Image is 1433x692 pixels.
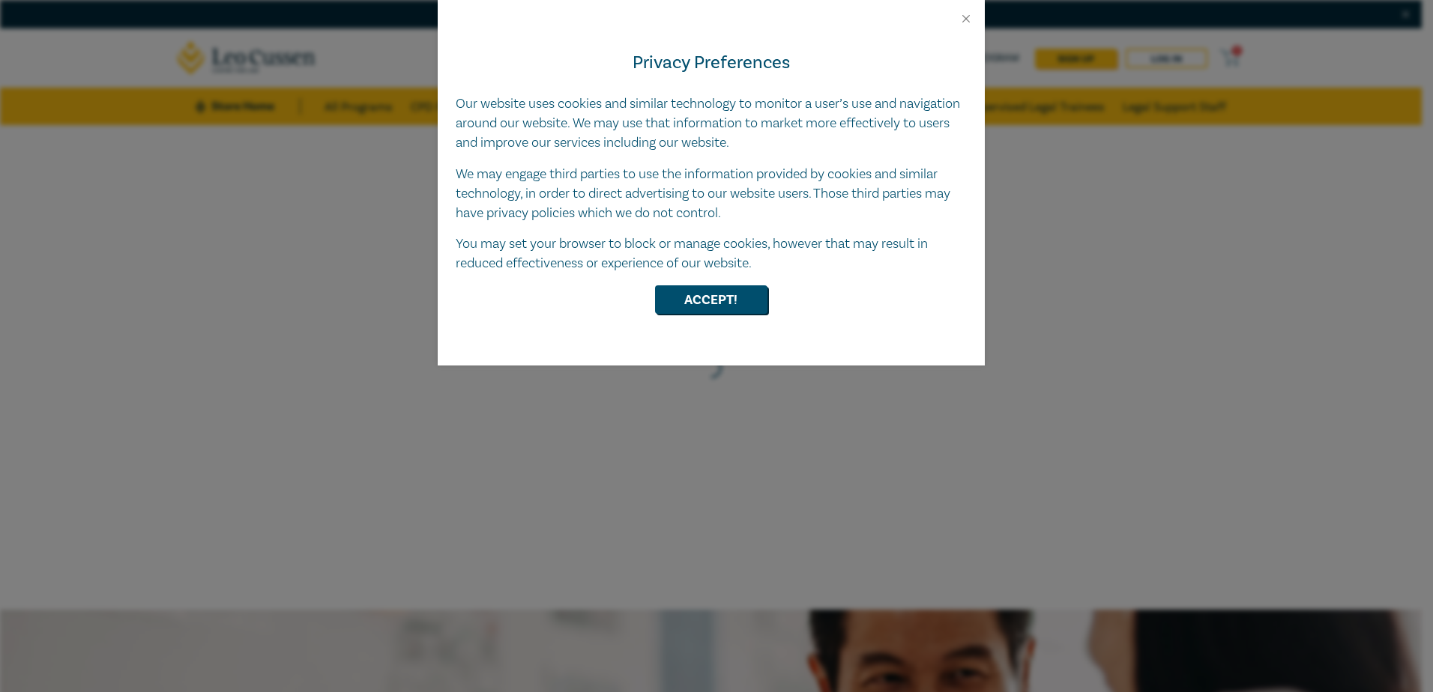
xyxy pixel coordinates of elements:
p: We may engage third parties to use the information provided by cookies and similar technology, in... [456,165,967,223]
button: Close [959,12,973,25]
p: Our website uses cookies and similar technology to monitor a user’s use and navigation around our... [456,94,967,153]
p: You may set your browser to block or manage cookies, however that may result in reduced effective... [456,234,967,273]
button: Accept! [655,285,767,314]
h4: Privacy Preferences [456,49,967,76]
